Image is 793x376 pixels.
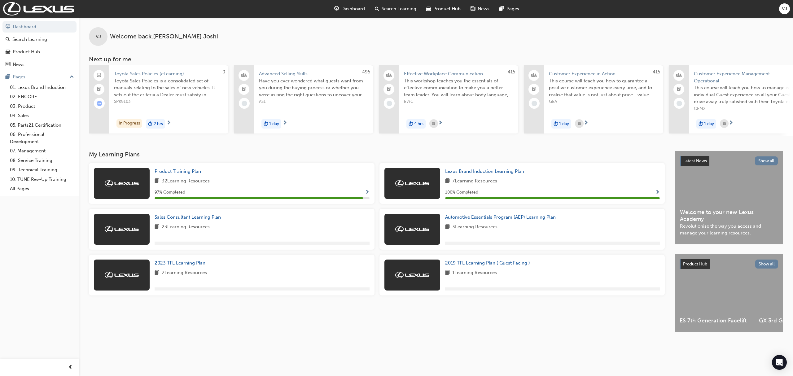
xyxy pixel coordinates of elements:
[12,36,47,43] div: Search Learning
[234,65,373,133] a: 495Advanced Selling SkillsHave you ever wondered what guests want from you during the buying proc...
[680,317,749,324] span: ES 7th Generation Facelift
[683,261,707,267] span: Product Hub
[155,214,223,221] a: Sales Consultant Learning Plan
[7,111,77,120] a: 04. Sales
[7,102,77,111] a: 03. Product
[259,70,368,77] span: Advanced Selling Skills
[379,65,518,133] a: 415Effective Workplace CommunicationThis workshop teaches you the essentials of effective communi...
[96,33,101,40] span: VJ
[242,85,246,94] span: booktick-icon
[452,223,497,231] span: 3 Learning Resources
[478,5,489,12] span: News
[365,189,370,196] button: Show Progress
[782,5,787,12] span: VJ
[155,214,221,220] span: Sales Consultant Learning Plan
[154,120,163,128] span: 2 hrs
[404,77,513,98] span: This workshop teaches you the essentials of effective communication to make you a better team lea...
[264,120,268,128] span: duration-icon
[155,177,159,185] span: book-icon
[97,101,102,106] span: learningRecordVerb_ATTEMPT-icon
[7,130,77,146] a: 06. Professional Development
[162,269,207,277] span: 2 Learning Resources
[445,214,558,221] a: Automotive Essentials Program (AEP) Learning Plan
[445,223,450,231] span: book-icon
[404,98,513,105] span: EWC
[166,120,171,126] span: next-icon
[432,120,435,128] span: calendar-icon
[242,101,247,106] span: learningRecordVerb_NONE-icon
[2,71,77,83] button: Pages
[7,146,77,156] a: 07. Management
[414,120,423,128] span: 4 hrs
[445,269,450,277] span: book-icon
[675,151,783,244] a: Latest NewsShow allWelcome to your new Lexus AcademyRevolutionise the way you access and manage y...
[155,168,201,174] span: Product Training Plan
[578,120,581,128] span: calendar-icon
[395,180,429,186] img: Trak
[655,190,660,195] span: Show Progress
[466,2,494,15] a: news-iconNews
[445,189,478,196] span: 100 % Completed
[677,85,681,94] span: booktick-icon
[222,69,225,75] span: 0
[155,168,204,175] a: Product Training Plan
[387,85,391,94] span: booktick-icon
[114,70,223,77] span: Toyota Sales Policies (eLearning)
[283,120,287,126] span: next-icon
[445,168,524,174] span: Lexus Brand Induction Learning Plan
[772,355,787,370] div: Open Intercom Messenger
[549,70,658,77] span: Customer Experience in Action
[13,48,40,55] div: Product Hub
[6,49,10,55] span: car-icon
[7,120,77,130] a: 05. Parts21 Certification
[683,158,707,164] span: Latest News
[2,34,77,45] a: Search Learning
[148,120,152,128] span: duration-icon
[494,2,524,15] a: pages-iconPages
[2,59,77,70] a: News
[699,120,703,128] span: duration-icon
[259,77,368,98] span: Have you ever wondered what guests want from you during the buying process or whether you were as...
[387,101,392,106] span: learningRecordVerb_NONE-icon
[13,61,24,68] div: News
[445,260,532,267] a: 2019 TFL Learning Plan ( Guest Facing )
[387,72,391,80] span: people-icon
[7,184,77,194] a: All Pages
[155,223,159,231] span: book-icon
[259,98,368,105] span: AS1
[155,269,159,277] span: book-icon
[445,214,556,220] span: Automotive Essentials Program (AEP) Learning Plan
[680,156,778,166] a: Latest NewsShow all
[755,156,778,165] button: Show all
[409,120,413,128] span: duration-icon
[554,120,558,128] span: duration-icon
[116,119,142,128] div: In Progress
[445,260,530,266] span: 2019 TFL Learning Plan ( Guest Facing )
[404,70,513,77] span: Effective Workplace Communication
[532,85,536,94] span: booktick-icon
[438,120,443,126] span: next-icon
[269,120,279,128] span: 1 day
[680,259,778,269] a: Product HubShow all
[155,260,205,266] span: 2023 TFL Learning Plan
[89,151,665,158] h3: My Learning Plans
[341,5,365,12] span: Dashboard
[499,5,504,13] span: pages-icon
[677,72,681,80] span: people-icon
[89,65,228,133] a: 0Toyota Sales Policies (eLearning)Toyota Sales Policies is a consolidated set of manuals relating...
[7,92,77,102] a: 02. ENCORE
[110,33,218,40] span: Welcome back , [PERSON_NAME] Joshi
[445,168,527,175] a: Lexus Brand Induction Learning Plan
[162,223,210,231] span: 23 Learning Resources
[155,260,208,267] a: 2023 TFL Learning Plan
[704,120,714,128] span: 1 day
[395,226,429,232] img: Trak
[7,175,77,184] a: 10. TUNE Rev-Up Training
[105,272,139,278] img: Trak
[114,98,223,105] span: SPK9103
[729,120,733,126] span: next-icon
[162,177,210,185] span: 32 Learning Resources
[97,72,101,80] span: laptop-icon
[6,37,10,42] span: search-icon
